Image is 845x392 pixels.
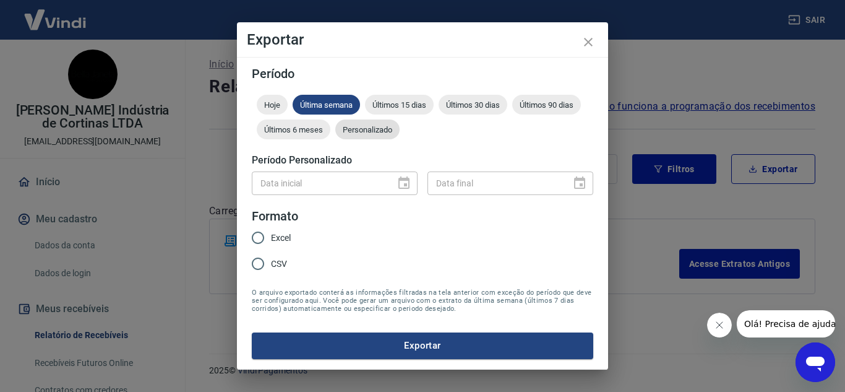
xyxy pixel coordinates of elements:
[737,310,835,338] iframe: Mensagem da empresa
[796,342,835,382] iframe: Botão para abrir a janela de mensagens
[252,68,593,80] h5: Período
[252,333,593,359] button: Exportar
[257,125,330,134] span: Últimos 6 meses
[365,100,434,110] span: Últimos 15 dias
[512,100,581,110] span: Últimos 90 dias
[257,120,330,139] div: Últimos 6 meses
[439,95,507,115] div: Últimos 30 dias
[271,258,287,271] span: CSV
[7,9,104,19] span: Olá! Precisa de ajuda?
[252,207,298,225] legend: Formato
[252,289,593,313] span: O arquivo exportado conterá as informações filtradas na tela anterior com exceção do período que ...
[252,172,387,194] input: DD/MM/YYYY
[335,125,400,134] span: Personalizado
[707,313,732,338] iframe: Fechar mensagem
[512,95,581,115] div: Últimos 90 dias
[427,172,562,194] input: DD/MM/YYYY
[365,95,434,115] div: Últimos 15 dias
[257,95,288,115] div: Hoje
[335,120,400,139] div: Personalizado
[257,100,288,110] span: Hoje
[247,32,598,47] h4: Exportar
[293,100,360,110] span: Última semana
[573,27,603,57] button: close
[293,95,360,115] div: Última semana
[271,232,291,245] span: Excel
[439,100,507,110] span: Últimos 30 dias
[252,154,593,167] h5: Período Personalizado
